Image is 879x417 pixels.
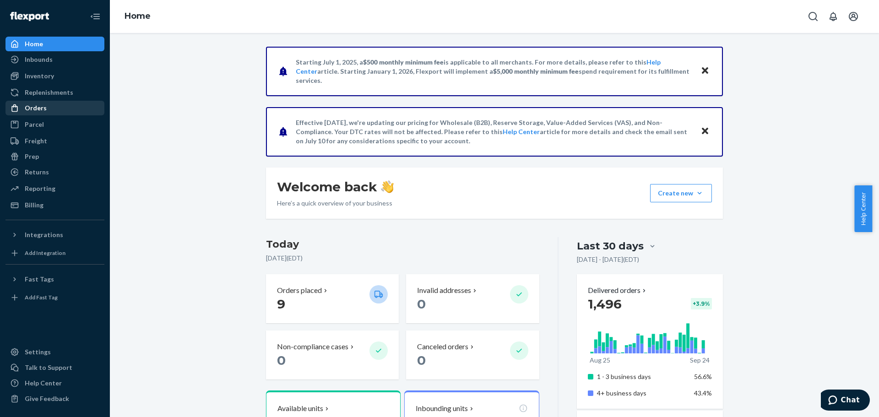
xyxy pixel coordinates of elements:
div: Settings [25,347,51,357]
img: hand-wave emoji [381,180,394,193]
button: Canceled orders 0 [406,330,539,379]
button: Talk to Support [5,360,104,375]
p: Invalid addresses [417,285,471,296]
p: [DATE] ( EDT ) [266,254,539,263]
div: Inbounds [25,55,53,64]
div: Add Fast Tag [25,293,58,301]
h3: Today [266,237,539,252]
span: 0 [277,352,286,368]
div: Fast Tags [25,275,54,284]
span: 1,496 [588,296,622,312]
button: Create new [650,184,712,202]
p: Here’s a quick overview of your business [277,199,394,208]
a: Home [125,11,151,21]
button: Invalid addresses 0 [406,274,539,323]
div: Orders [25,103,47,113]
p: Inbounding units [416,403,468,414]
div: Last 30 days [577,239,644,253]
a: Add Fast Tag [5,290,104,305]
p: Sep 24 [690,356,710,365]
p: Aug 25 [590,356,610,365]
a: Inbounds [5,52,104,67]
div: Reporting [25,184,55,193]
div: Parcel [25,120,44,129]
a: Settings [5,345,104,359]
a: Replenishments [5,85,104,100]
a: Home [5,37,104,51]
div: Inventory [25,71,54,81]
div: + 3.9 % [691,298,712,309]
button: Orders placed 9 [266,274,399,323]
p: [DATE] - [DATE] ( EDT ) [577,255,639,264]
a: Help Center [503,128,540,135]
button: Open notifications [824,7,842,26]
div: Give Feedback [25,394,69,403]
button: Close Navigation [86,7,104,26]
span: $500 monthly minimum fee [363,58,444,66]
iframe: Opens a widget where you can chat to one of our agents [821,390,870,412]
button: Close [699,65,711,78]
p: Non-compliance cases [277,341,348,352]
ol: breadcrumbs [117,3,158,30]
button: Open account menu [844,7,863,26]
div: Billing [25,200,43,210]
div: Add Integration [25,249,65,257]
p: Starting July 1, 2025, a is applicable to all merchants. For more details, please refer to this a... [296,58,692,85]
div: Returns [25,168,49,177]
h1: Welcome back [277,179,394,195]
p: Canceled orders [417,341,468,352]
span: 0 [417,296,426,312]
a: Prep [5,149,104,164]
div: Freight [25,136,47,146]
p: Effective [DATE], we're updating our pricing for Wholesale (B2B), Reserve Storage, Value-Added Se... [296,118,692,146]
div: Help Center [25,379,62,388]
span: $5,000 monthly minimum fee [493,67,579,75]
a: Reporting [5,181,104,196]
button: Non-compliance cases 0 [266,330,399,379]
a: Inventory [5,69,104,83]
a: Billing [5,198,104,212]
p: 4+ business days [597,389,687,398]
div: Integrations [25,230,63,239]
button: Delivered orders [588,285,648,296]
div: Talk to Support [25,363,72,372]
img: Flexport logo [10,12,49,21]
div: Home [25,39,43,49]
a: Help Center [5,376,104,390]
div: Prep [25,152,39,161]
button: Fast Tags [5,272,104,287]
a: Add Integration [5,246,104,260]
span: 9 [277,296,285,312]
a: Parcel [5,117,104,132]
span: 56.6% [694,373,712,380]
button: Help Center [854,185,872,232]
span: 43.4% [694,389,712,397]
button: Close [699,125,711,138]
a: Orders [5,101,104,115]
p: Available units [277,403,323,414]
span: 0 [417,352,426,368]
a: Freight [5,134,104,148]
p: 1 - 3 business days [597,372,687,381]
button: Give Feedback [5,391,104,406]
div: Replenishments [25,88,73,97]
button: Open Search Box [804,7,822,26]
p: Orders placed [277,285,322,296]
a: Returns [5,165,104,179]
button: Integrations [5,227,104,242]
